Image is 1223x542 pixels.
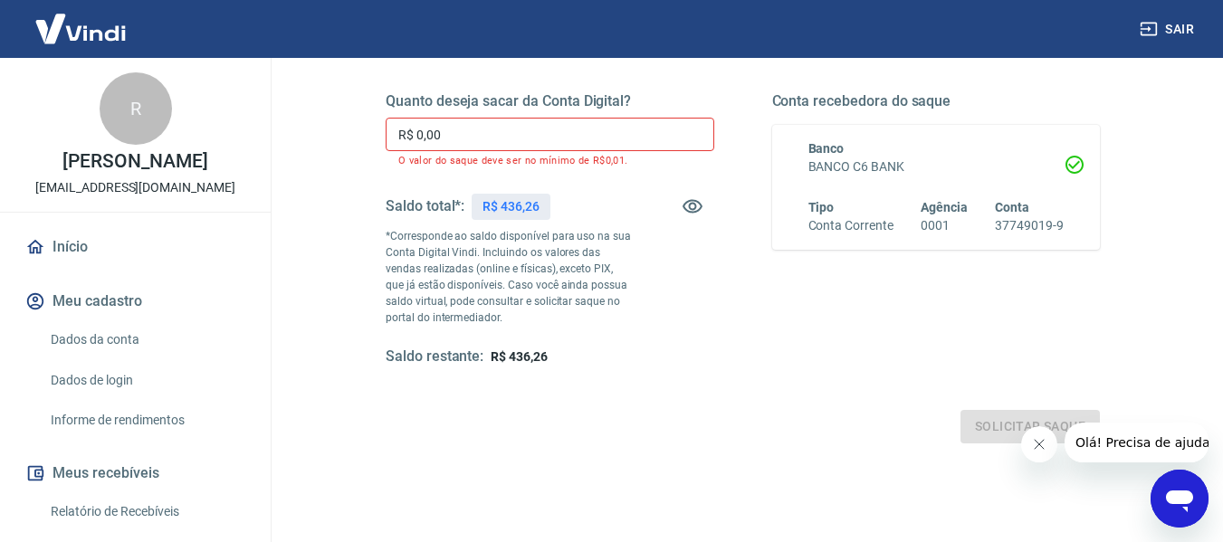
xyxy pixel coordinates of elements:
[398,155,702,166] p: O valor do saque deve ser no mínimo de R$0,01.
[22,227,249,267] a: Início
[43,321,249,358] a: Dados da conta
[772,92,1101,110] h5: Conta recebedora do saque
[386,92,714,110] h5: Quanto deseja sacar da Conta Digital?
[1065,423,1209,462] iframe: Mensagem da empresa
[808,216,893,235] h6: Conta Corrente
[43,402,249,439] a: Informe de rendimentos
[11,13,152,27] span: Olá! Precisa de ajuda?
[995,200,1029,214] span: Conta
[1136,13,1201,46] button: Sair
[808,157,1065,176] h6: BANCO C6 BANK
[995,216,1064,235] h6: 37749019-9
[100,72,172,145] div: R
[921,200,968,214] span: Agência
[1151,470,1209,528] iframe: Botão para abrir a janela de mensagens
[491,349,548,364] span: R$ 436,26
[808,200,835,214] span: Tipo
[386,197,464,215] h5: Saldo total*:
[43,493,249,530] a: Relatório de Recebíveis
[22,1,139,56] img: Vindi
[808,141,845,156] span: Banco
[22,453,249,493] button: Meus recebíveis
[386,228,632,326] p: *Corresponde ao saldo disponível para uso na sua Conta Digital Vindi. Incluindo os valores das ve...
[62,152,207,171] p: [PERSON_NAME]
[483,197,540,216] p: R$ 436,26
[1021,426,1057,462] iframe: Fechar mensagem
[921,216,968,235] h6: 0001
[386,347,483,366] h5: Saldo restante:
[22,281,249,321] button: Meu cadastro
[43,362,249,399] a: Dados de login
[35,178,235,197] p: [EMAIL_ADDRESS][DOMAIN_NAME]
